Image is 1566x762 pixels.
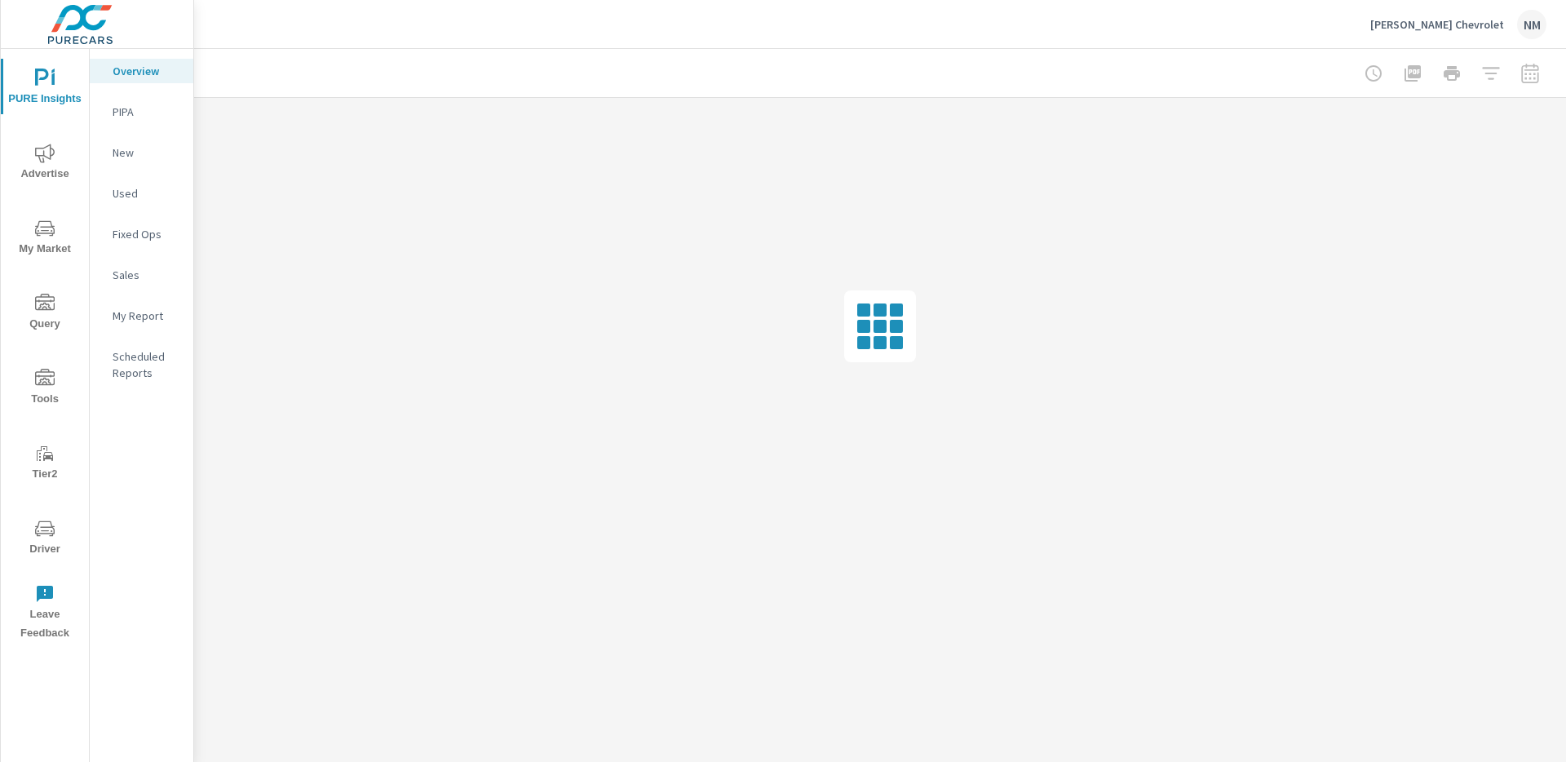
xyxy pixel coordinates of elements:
div: Sales [90,263,193,287]
p: Overview [113,63,180,79]
span: Query [6,294,84,334]
div: My Report [90,303,193,328]
span: Driver [6,519,84,559]
div: PIPA [90,100,193,124]
span: PURE Insights [6,69,84,109]
p: [PERSON_NAME] Chevrolet [1370,17,1504,32]
span: Advertise [6,144,84,184]
div: Fixed Ops [90,222,193,246]
span: My Market [6,219,84,259]
p: My Report [113,308,180,324]
div: Overview [90,59,193,83]
p: Used [113,185,180,202]
span: Leave Feedback [6,584,84,643]
div: New [90,140,193,165]
p: Scheduled Reports [113,348,180,381]
div: nav menu [1,49,89,649]
p: Sales [113,267,180,283]
p: PIPA [113,104,180,120]
p: New [113,144,180,161]
div: Scheduled Reports [90,344,193,385]
div: Used [90,181,193,206]
span: Tier2 [6,444,84,484]
p: Fixed Ops [113,226,180,242]
span: Tools [6,369,84,409]
div: NM [1517,10,1546,39]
